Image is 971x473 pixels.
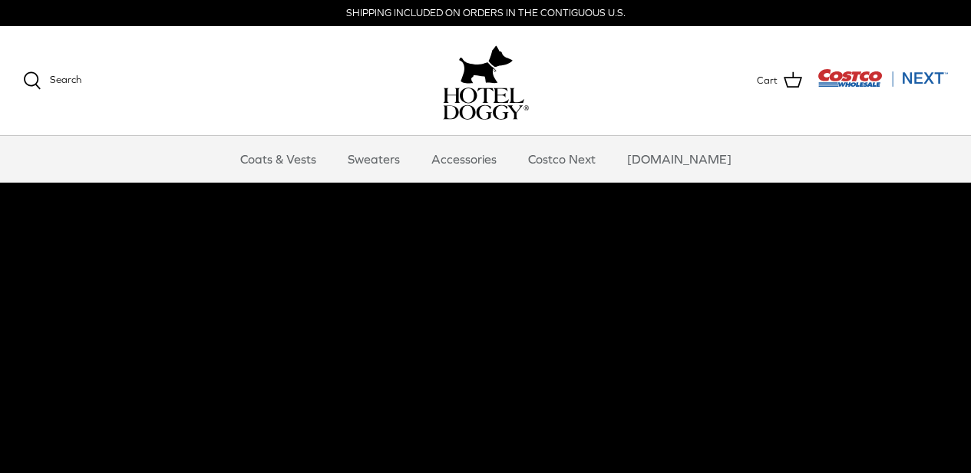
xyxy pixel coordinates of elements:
[757,71,802,91] a: Cart
[817,68,948,88] img: Costco Next
[334,136,414,182] a: Sweaters
[23,71,81,90] a: Search
[514,136,609,182] a: Costco Next
[226,136,330,182] a: Coats & Vests
[443,41,529,120] a: hoteldoggy.com hoteldoggycom
[613,136,745,182] a: [DOMAIN_NAME]
[459,41,513,88] img: hoteldoggy.com
[443,88,529,120] img: hoteldoggycom
[50,74,81,85] span: Search
[757,73,778,89] span: Cart
[817,78,948,90] a: Visit Costco Next
[418,136,510,182] a: Accessories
